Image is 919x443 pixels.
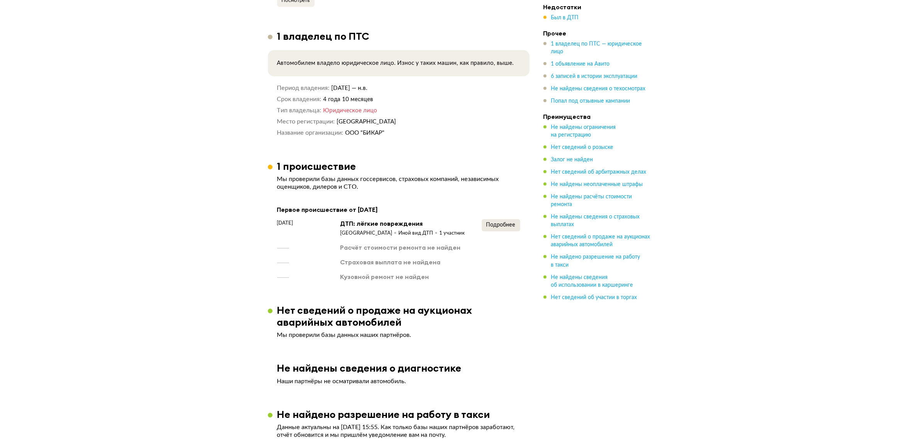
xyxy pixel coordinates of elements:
[277,118,335,126] dt: Место регистрации
[551,98,630,104] span: Попал под отзывные кампании
[277,219,293,227] span: [DATE]
[551,74,638,79] span: 6 записей в истории эксплуатации
[277,84,330,92] dt: Период владения
[277,59,520,67] p: Автомобилем владело юридическое лицо. Износ у таких машин, как правило, выше.
[551,41,642,54] span: 1 владелец по ПТС — юридическое лицо
[551,169,647,175] span: Нет сведений об арбитражных делах
[340,243,461,252] div: Расчёт стоимости ремонта не найден
[277,408,490,420] h3: Не найдено разрешение на работу в такси
[277,95,322,103] dt: Срок владения
[340,258,441,266] div: Страховая выплата не найдена
[337,119,396,125] span: [GEOGRAPHIC_DATA]
[482,219,520,232] button: Подробнее
[551,294,637,300] span: Нет сведений об участии в торгах
[345,130,384,136] span: ООО "БИКАР"
[551,234,650,247] span: Нет сведений о продаже на аукционах аварийных автомобилей
[277,129,344,137] dt: Название организации
[543,29,652,37] h4: Прочее
[277,160,356,172] h3: 1 происшествие
[340,219,465,228] div: ДТП: лёгкие повреждения
[440,230,465,237] div: 1 участник
[551,194,632,207] span: Не найдены расчёты стоимости ремонта
[277,304,530,328] h3: Нет сведений о продаже на аукционах аварийных автомобилей
[340,230,399,237] div: [GEOGRAPHIC_DATA]
[543,3,652,11] h4: Недостатки
[277,423,520,439] p: Данные актуальны на [DATE] 15:55. Как только базы наших партнёров заработают, отчёт обновится и м...
[551,61,610,67] span: 1 объявление на Авито
[551,182,643,187] span: Не найдены неоплаченные штрафы
[277,107,322,115] dt: Тип владельца
[399,230,440,237] div: Иной вид ДТП
[486,222,516,228] span: Подробнее
[277,377,520,385] p: Наши партнёры не осматривали автомобиль.
[551,274,633,287] span: Не найдены сведения об использовании в каршеринге
[543,113,652,120] h4: Преимущества
[551,214,640,227] span: Не найдены сведения о страховых выплатах
[277,205,520,215] div: Первое происшествие от [DATE]
[340,272,429,281] div: Кузовной ремонт не найден
[551,125,616,138] span: Не найдены ограничения на регистрацию
[323,96,373,102] span: 4 года 10 месяцев
[323,108,377,113] span: Юридическое лицо
[551,254,640,267] span: Не найдено разрешение на работу в такси
[277,30,369,42] h3: 1 владелец по ПТС
[331,85,367,91] span: [DATE] — н.в.
[551,145,614,150] span: Нет сведений о розыске
[277,362,462,374] h3: Не найдены сведения о диагностике
[551,15,579,20] span: Был в ДТП
[551,86,646,91] span: Не найдены сведения о техосмотрах
[277,175,520,191] p: Мы проверили базы данных госсервисов, страховых компаний, независимых оценщиков, дилеров и СТО.
[277,331,520,339] p: Мы проверили базы данных наших партнёров.
[551,157,593,162] span: Залог не найден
